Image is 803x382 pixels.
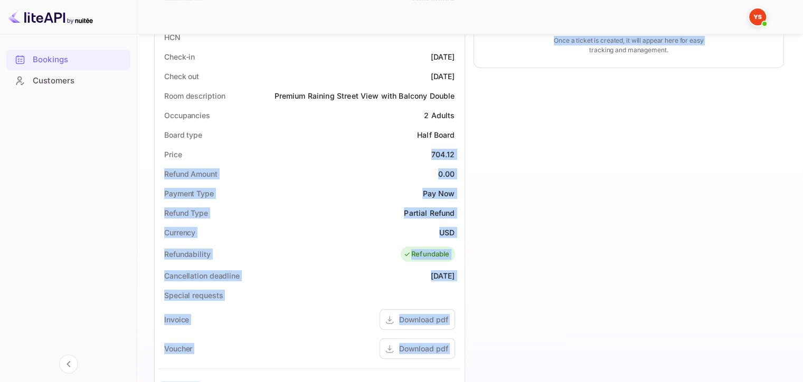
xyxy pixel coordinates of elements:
div: 2 Adults [424,110,455,121]
div: Partial Refund [404,207,455,218]
div: Refund Amount [164,168,218,179]
div: Payment Type [164,188,214,199]
div: Refund Type [164,207,208,218]
div: Customers [6,71,130,91]
img: LiteAPI logo [8,8,93,25]
p: Once a ticket is created, it will appear here for easy tracking and management. [546,36,712,55]
a: Bookings [6,50,130,69]
div: 704.12 [431,149,455,160]
a: Customers [6,71,130,90]
img: Yandex Support [749,8,766,25]
div: [DATE] [431,270,455,281]
div: Invoice [164,314,189,325]
div: Bookings [33,54,125,66]
div: [DATE] [431,51,455,62]
div: Price [164,149,182,160]
div: Download pdf [399,343,448,354]
div: Bookings [6,50,130,70]
div: Download pdf [399,314,448,325]
div: Check-in [164,51,195,62]
div: 0.00 [438,168,455,179]
div: Customers [33,75,125,87]
div: Voucher [164,343,192,354]
div: Refundable [403,249,450,260]
div: [DATE] [431,71,455,82]
div: Check out [164,71,199,82]
button: Collapse navigation [59,355,78,374]
div: Room description [164,90,225,101]
div: HCN [164,32,181,43]
div: Pay Now [422,188,455,199]
div: Half Board [417,129,455,140]
div: Cancellation deadline [164,270,240,281]
div: Occupancies [164,110,210,121]
div: Currency [164,227,195,238]
div: USD [439,227,455,238]
div: Special requests [164,290,223,301]
div: Board type [164,129,202,140]
div: Premium Raining Street View with Balcony Double [274,90,455,101]
div: Refundability [164,249,211,260]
